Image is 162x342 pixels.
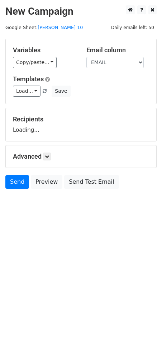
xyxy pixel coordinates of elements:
span: Daily emails left: 50 [109,24,157,32]
small: Google Sheet: [5,25,83,30]
a: Load... [13,86,40,97]
a: Preview [31,175,62,189]
button: Save [52,86,70,97]
h2: New Campaign [5,5,157,18]
div: Loading... [13,115,149,134]
a: Send Test Email [64,175,119,189]
h5: Email column [86,46,149,54]
h5: Recipients [13,115,149,123]
h5: Variables [13,46,76,54]
a: Copy/paste... [13,57,57,68]
h5: Advanced [13,153,149,160]
a: [PERSON_NAME] 10 [38,25,83,30]
a: Daily emails left: 50 [109,25,157,30]
a: Templates [13,75,44,83]
a: Send [5,175,29,189]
